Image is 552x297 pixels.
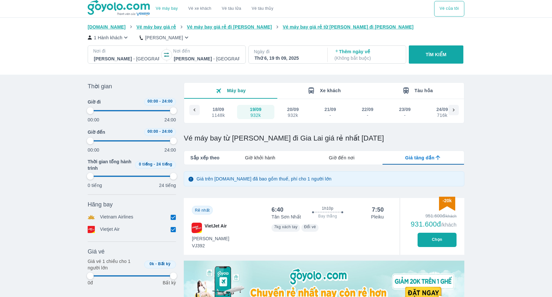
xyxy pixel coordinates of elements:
a: Vé tàu lửa [217,1,246,17]
p: Nơi đến [173,48,240,54]
span: [DOMAIN_NAME] [88,24,126,30]
span: -20k [443,198,452,203]
div: 1148k [212,113,225,118]
p: Tân Sơn Nhất [271,214,301,220]
span: Máy bay [227,88,246,93]
p: 0đ [88,279,93,286]
span: Vé máy bay giá rẻ đi [PERSON_NAME] [187,24,272,30]
span: Hãng bay [88,201,113,208]
img: VJ [192,223,202,233]
span: - [159,99,161,104]
p: 24:00 [164,117,176,123]
span: Thời gian tổng hành trình [88,158,132,171]
p: Nơi đi [93,48,160,54]
div: 18/09 [213,106,224,113]
div: Thứ 6, 19 th 09, 2025 [255,55,320,61]
span: [PERSON_NAME] [192,235,229,242]
p: Vietjet Air [100,226,120,233]
span: Vé máy bay giá rẻ từ [PERSON_NAME] đi [PERSON_NAME] [283,24,414,30]
div: - [399,113,410,118]
span: - [154,162,155,167]
span: Đổi vé [304,225,316,229]
div: 932k [287,113,298,118]
span: Giờ đến nơi [329,155,355,161]
span: - [156,262,157,266]
div: 19/09 [250,106,261,113]
span: - [159,129,161,134]
button: [PERSON_NAME] [140,34,190,41]
span: Giá tăng dần [405,155,434,161]
span: 0k [150,262,154,266]
div: 22/09 [362,106,373,113]
span: 7kg xách tay [274,225,297,229]
span: 0 tiếng [139,162,153,167]
div: - [325,113,336,118]
div: choose transportation mode [151,1,279,17]
span: /khách [441,222,457,228]
p: 00:00 [88,117,99,123]
a: Vé xe khách [188,6,211,11]
span: Xe khách [320,88,341,93]
p: Pleiku [371,214,384,220]
p: 00:00 [88,147,99,153]
div: 931.600đ [411,220,457,228]
p: Vietnam Airlines [100,214,133,221]
span: 00:00 [147,99,158,104]
h1: Vé máy bay từ [PERSON_NAME] đi Gia Lai giá rẻ nhất [DATE] [184,134,464,143]
div: 951.600đ [411,213,457,219]
p: 0 tiếng [88,182,102,189]
span: VJ392 [192,242,229,249]
div: 20/09 [287,106,299,113]
span: Giờ đến [88,129,105,135]
p: Thêm ngày về [334,48,400,61]
span: 1h10p [322,206,333,211]
p: Ngày đi [254,48,321,55]
button: Vé tàu thủy [246,1,279,17]
div: 6:40 [271,206,283,214]
div: 24/09 [436,106,448,113]
button: Vé của tôi [434,1,464,17]
span: Bất kỳ [158,262,171,266]
div: 21/09 [324,106,336,113]
span: Thời gian [88,82,112,90]
span: Sắp xếp theo [190,155,220,161]
button: 1 Hành khách [88,34,129,41]
p: ( Không bắt buộc ) [334,55,400,61]
div: choose transportation mode [434,1,464,17]
span: 24:00 [162,129,173,134]
div: - [362,113,373,118]
div: 7:50 [372,206,384,214]
p: Giá vé 1 chiều cho 1 người lớn [88,258,142,271]
div: scrollable day and price [200,105,448,119]
span: Giờ khởi hành [245,155,275,161]
span: Giá vé [88,248,105,255]
p: 24:00 [164,147,176,153]
img: discount [439,197,455,211]
span: VietJet Air [205,223,227,233]
div: 716k [437,113,448,118]
p: [PERSON_NAME] [145,34,183,41]
span: 24:00 [162,99,173,104]
p: TÌM KIẾM [426,51,446,58]
div: 23/09 [399,106,411,113]
span: 00:00 [147,129,158,134]
div: lab API tabs example [220,151,464,165]
button: Chọn [418,233,457,247]
span: 24 tiếng [157,162,172,167]
span: Tàu hỏa [415,88,433,93]
span: Giờ đi [88,99,101,105]
p: Giá trên [DOMAIN_NAME] đã bao gồm thuế, phí cho 1 người lớn [196,176,332,182]
nav: breadcrumb [88,24,464,30]
p: Bất kỳ [163,279,176,286]
span: Vé máy bay giá rẻ [136,24,176,30]
p: 1 Hành khách [94,34,122,41]
button: TÌM KIẾM [409,45,463,64]
p: 24 tiếng [159,182,176,189]
span: Rẻ nhất [195,208,209,213]
a: Vé máy bay [156,6,178,11]
div: 932k [250,113,261,118]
